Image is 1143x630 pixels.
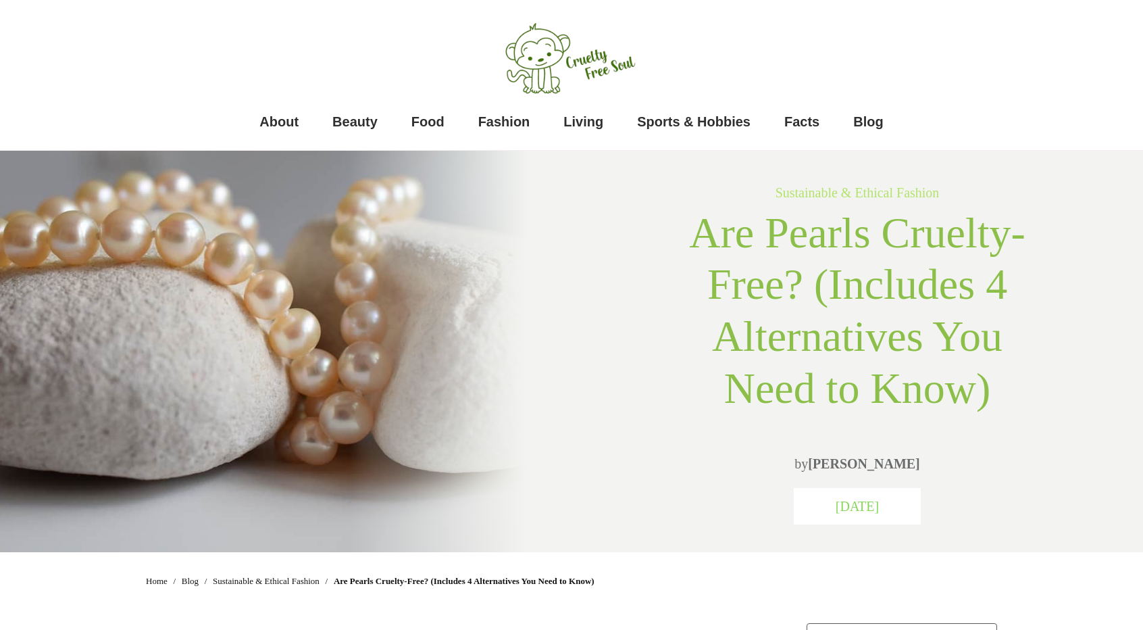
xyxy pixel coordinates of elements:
span: Home [146,576,168,586]
a: Sustainable & Ethical Fashion [213,573,320,590]
a: Living [563,108,603,135]
span: [DATE] [836,499,879,514]
a: Facts [784,108,819,135]
li: / [170,577,179,585]
a: [PERSON_NAME] [808,456,920,471]
span: Are Pearls Cruelty-Free? (Includes 4 Alternatives You Need to Know) [334,573,594,590]
a: Food [411,108,444,135]
a: Fashion [478,108,530,135]
a: Blog [853,108,883,135]
li: / [322,577,331,585]
p: by [663,450,1052,477]
a: Sustainable & Ethical Fashion [776,185,940,200]
a: About [259,108,299,135]
a: Sports & Hobbies [637,108,751,135]
li: / [201,577,210,585]
a: Beauty [332,108,378,135]
span: Sustainable & Ethical Fashion [213,576,320,586]
span: Blog [182,576,199,586]
span: Are Pearls Cruelty-Free? (Includes 4 Alternatives You Need to Know) [689,209,1025,412]
a: Blog [182,573,199,590]
a: Home [146,573,168,590]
